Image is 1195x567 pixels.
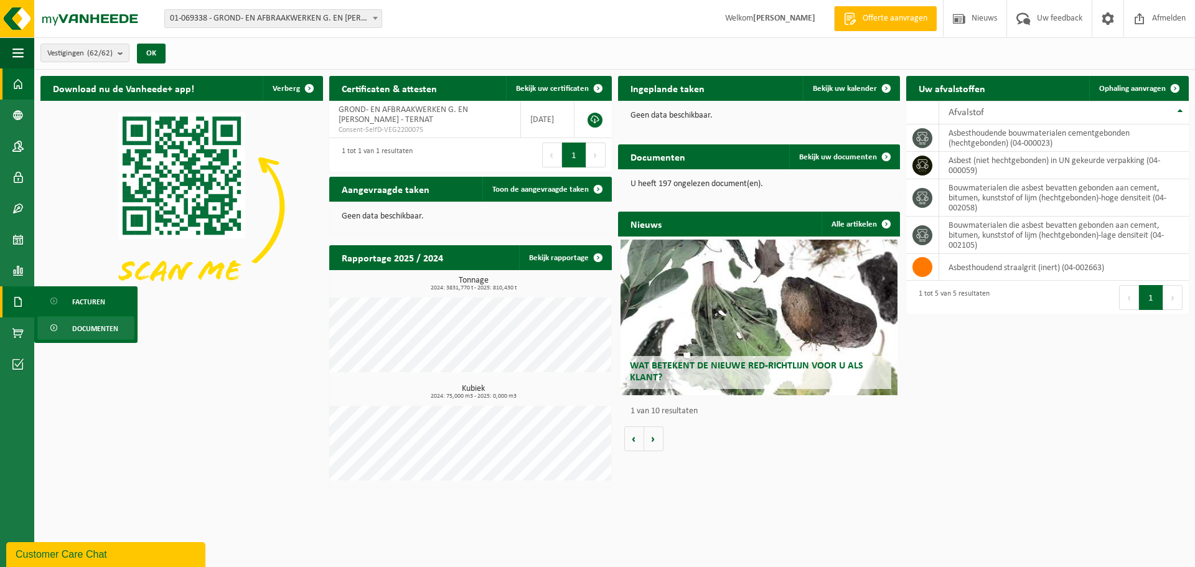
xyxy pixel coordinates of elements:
td: asbest (niet hechtgebonden) in UN gekeurde verpakking (04-000059) [939,152,1189,179]
a: Ophaling aanvragen [1089,76,1188,101]
p: U heeft 197 ongelezen document(en). [630,180,888,189]
count: (62/62) [87,49,113,57]
span: Documenten [72,317,118,340]
td: asbesthoudende bouwmaterialen cementgebonden (hechtgebonden) (04-000023) [939,124,1189,152]
button: Next [586,143,606,167]
span: Offerte aanvragen [860,12,930,25]
a: Facturen [37,289,134,313]
strong: [PERSON_NAME] [753,14,815,23]
a: Bekijk uw certificaten [506,76,611,101]
span: 2024: 75,000 m3 - 2025: 0,000 m3 [335,393,612,400]
h2: Uw afvalstoffen [906,76,998,100]
h2: Aangevraagde taken [329,177,442,201]
div: 1 tot 1 van 1 resultaten [335,141,413,169]
iframe: chat widget [6,540,208,567]
p: 1 van 10 resultaten [630,407,894,416]
span: Consent-SelfD-VEG2200075 [339,125,511,135]
span: Ophaling aanvragen [1099,85,1166,93]
a: Bekijk uw documenten [789,144,899,169]
button: Volgende [644,426,663,451]
span: Bekijk uw kalender [813,85,877,93]
h3: Kubiek [335,385,612,400]
h2: Certificaten & attesten [329,76,449,100]
span: Afvalstof [949,108,984,118]
h2: Rapportage 2025 / 2024 [329,245,456,269]
button: Previous [542,143,562,167]
span: Bekijk uw documenten [799,153,877,161]
a: Toon de aangevraagde taken [482,177,611,202]
button: 1 [1139,285,1163,310]
span: Bekijk uw certificaten [516,85,589,93]
button: Vestigingen(62/62) [40,44,129,62]
a: Wat betekent de nieuwe RED-richtlijn voor u als klant? [621,240,897,395]
span: 01-069338 - GROND- EN AFBRAAKWERKEN G. EN A. DE MEUTER - TERNAT [164,9,382,28]
div: 1 tot 5 van 5 resultaten [912,284,990,311]
a: Offerte aanvragen [834,6,937,31]
h2: Download nu de Vanheede+ app! [40,76,207,100]
a: Alle artikelen [822,212,899,237]
button: Vorige [624,426,644,451]
button: 1 [562,143,586,167]
span: 01-069338 - GROND- EN AFBRAAKWERKEN G. EN A. DE MEUTER - TERNAT [165,10,382,27]
img: Download de VHEPlus App [40,101,323,312]
span: 2024: 3831,770 t - 2025: 810,430 t [335,285,612,291]
td: bouwmaterialen die asbest bevatten gebonden aan cement, bitumen, kunststof of lijm (hechtgebonden... [939,179,1189,217]
span: GROND- EN AFBRAAKWERKEN G. EN [PERSON_NAME] - TERNAT [339,105,468,124]
h2: Ingeplande taken [618,76,717,100]
span: Toon de aangevraagde taken [492,185,589,194]
a: Bekijk rapportage [519,245,611,270]
button: Previous [1119,285,1139,310]
span: Facturen [72,290,105,314]
span: Wat betekent de nieuwe RED-richtlijn voor u als klant? [630,361,863,383]
h2: Documenten [618,144,698,169]
span: Verberg [273,85,300,93]
td: asbesthoudend straalgrit (inert) (04-002663) [939,254,1189,281]
button: Next [1163,285,1183,310]
span: Vestigingen [47,44,113,63]
h2: Nieuws [618,212,674,236]
td: bouwmaterialen die asbest bevatten gebonden aan cement, bitumen, kunststof of lijm (hechtgebonden... [939,217,1189,254]
a: Documenten [37,316,134,340]
button: OK [137,44,166,63]
p: Geen data beschikbaar. [630,111,888,120]
h3: Tonnage [335,276,612,291]
p: Geen data beschikbaar. [342,212,599,221]
a: Bekijk uw kalender [803,76,899,101]
td: [DATE] [521,101,575,138]
button: Verberg [263,76,322,101]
